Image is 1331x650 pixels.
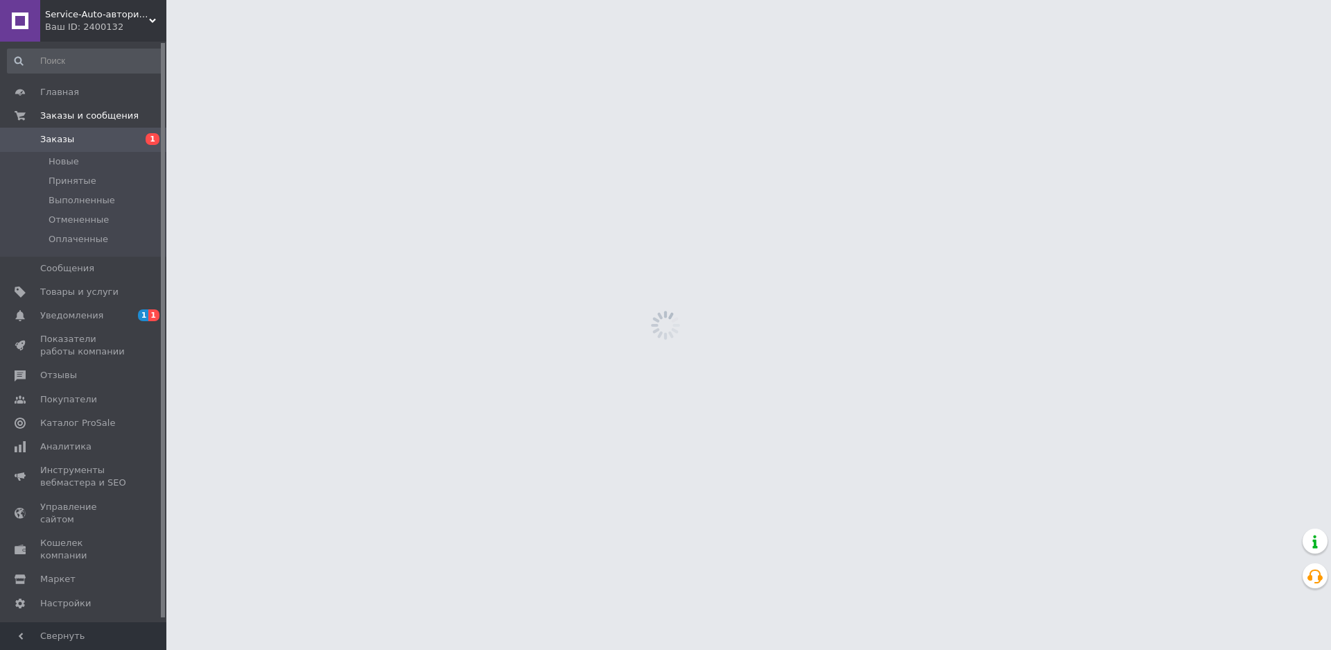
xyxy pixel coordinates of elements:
span: Заказы и сообщения [40,110,139,122]
div: Ваш ID: 2400132 [45,21,166,33]
span: 1 [138,309,149,321]
span: Управление сайтом [40,501,128,526]
span: Новые [49,155,79,168]
input: Поиск [7,49,164,74]
span: Покупатели [40,393,97,406]
span: Маркет [40,573,76,585]
span: 1 [148,309,159,321]
span: Отмененные [49,214,109,226]
span: Принятые [49,175,96,187]
span: Инструменты вебмастера и SEO [40,464,128,489]
span: Товары и услуги [40,286,119,298]
span: Оплаченные [49,233,108,246]
span: Заказы [40,133,74,146]
span: Показатели работы компании [40,333,128,358]
span: Кошелек компании [40,537,128,562]
span: Каталог ProSale [40,417,115,429]
span: 1 [146,133,159,145]
span: Аналитика [40,441,92,453]
span: Главная [40,86,79,99]
span: Сообщения [40,262,94,275]
span: Service-Auto-авторизированная точка продажи продукции компании MOTUL [45,8,149,21]
span: Отзывы [40,369,77,382]
span: Настройки [40,597,91,610]
span: Выполненные [49,194,115,207]
span: Уведомления [40,309,103,322]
